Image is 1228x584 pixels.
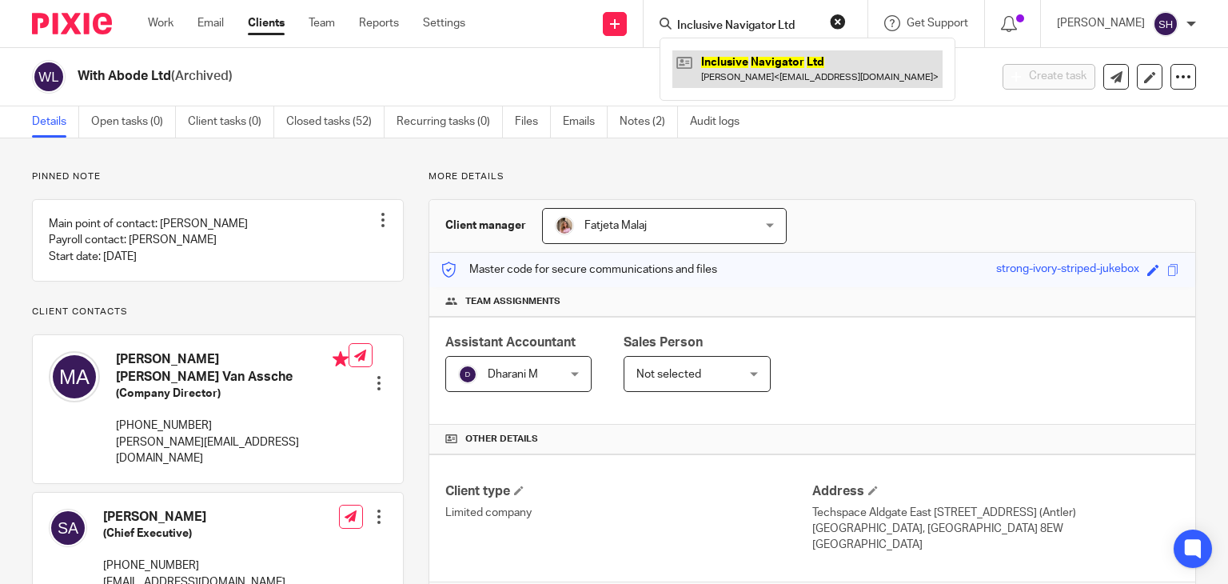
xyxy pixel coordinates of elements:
p: [GEOGRAPHIC_DATA] [812,537,1179,553]
p: Pinned note [32,170,404,183]
img: MicrosoftTeams-image%20(5).png [555,216,574,235]
a: Files [515,106,551,138]
h4: [PERSON_NAME] [PERSON_NAME] Van Assche [116,351,349,386]
span: Not selected [636,369,701,380]
a: Audit logs [690,106,752,138]
i: Primary [333,351,349,367]
p: Techspace Aldgate East [STREET_ADDRESS] (Antler) [812,505,1179,521]
a: Open tasks (0) [91,106,176,138]
h4: Address [812,483,1179,500]
a: Notes (2) [620,106,678,138]
p: Limited company [445,505,812,521]
span: Team assignments [465,295,560,308]
h5: (Company Director) [116,386,349,402]
a: Reports [359,15,399,31]
p: [PERSON_NAME] [1057,15,1145,31]
button: Clear [830,14,846,30]
a: Closed tasks (52) [286,106,385,138]
a: Email [197,15,224,31]
h3: Client manager [445,218,526,234]
a: Work [148,15,173,31]
span: Fatjeta Malaj [584,220,647,231]
a: Emails [563,106,608,138]
img: svg%3E [32,60,66,94]
a: Settings [423,15,465,31]
span: Sales Person [624,336,703,349]
p: Client contacts [32,306,404,318]
p: [PERSON_NAME][EMAIL_ADDRESS][DOMAIN_NAME] [116,434,349,467]
a: Details [32,106,79,138]
a: Clients [248,15,285,31]
h2: With Abode Ltd [78,68,799,85]
span: Assistant Accountant [445,336,576,349]
p: More details [429,170,1196,183]
img: Pixie [32,13,112,34]
h4: Client type [445,483,812,500]
img: svg%3E [49,351,100,402]
h5: (Chief Executive) [103,526,285,542]
a: Recurring tasks (0) [397,106,503,138]
h4: [PERSON_NAME] [103,509,285,526]
span: Get Support [907,18,968,29]
img: svg%3E [49,509,87,547]
img: svg%3E [1153,11,1178,37]
p: [PHONE_NUMBER] [103,558,285,574]
span: Dharani M [488,369,538,380]
div: strong-ivory-striped-jukebox [996,261,1139,279]
img: svg%3E [458,365,477,384]
span: Other details [465,433,538,446]
p: [GEOGRAPHIC_DATA], [GEOGRAPHIC_DATA] 8EW [812,521,1179,537]
a: Team [309,15,335,31]
span: (Archived) [171,70,233,82]
a: Client tasks (0) [188,106,274,138]
input: Search [676,19,819,34]
p: [PHONE_NUMBER] [116,418,349,434]
button: Create task [1003,64,1095,90]
p: Master code for secure communications and files [441,262,717,278]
